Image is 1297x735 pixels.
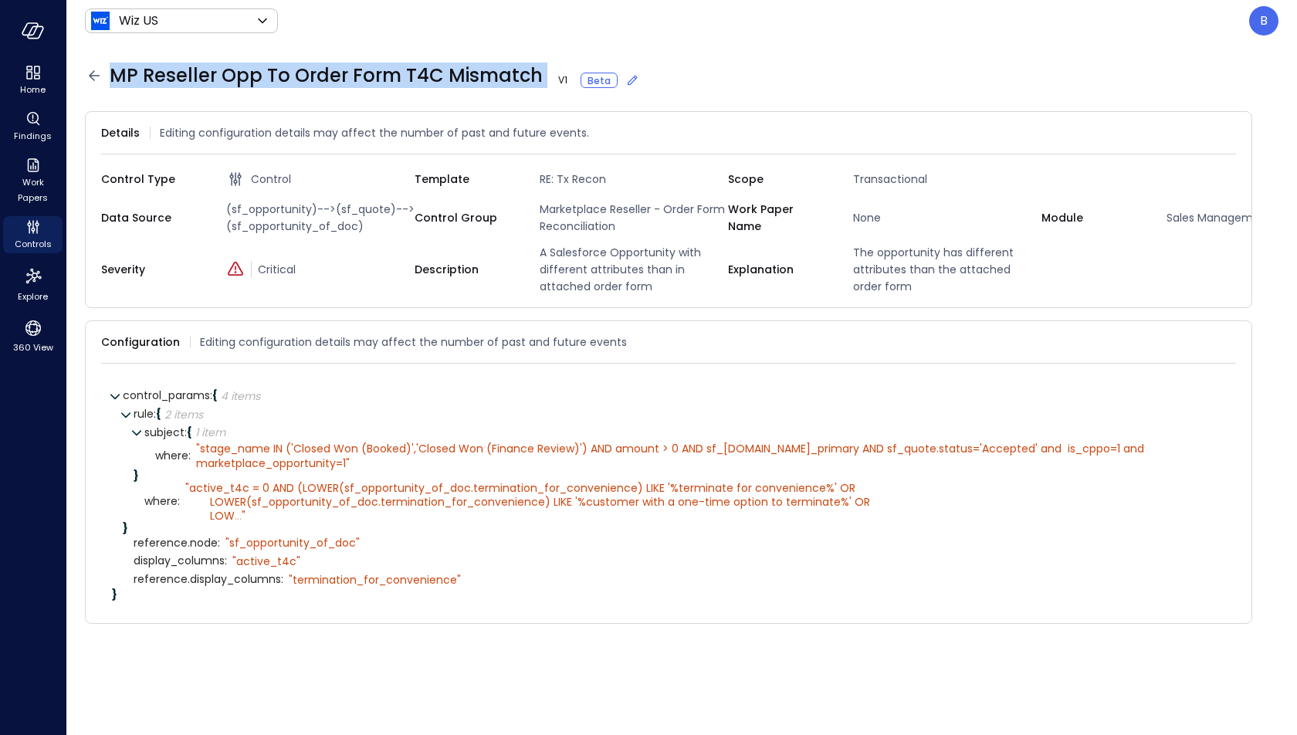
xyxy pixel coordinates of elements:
[3,262,63,306] div: Explore
[221,391,260,401] div: 4 items
[225,553,227,568] span: :
[101,209,201,226] span: Data Source
[728,201,828,235] span: Work Paper Name
[134,555,227,567] span: display_columns
[123,523,1225,533] div: }
[134,470,1225,481] div: }
[588,73,611,87] span: Beta
[533,244,728,295] span: A Salesforce Opportunity with different attributes than in attached order form
[728,261,828,278] span: Explanation
[9,174,56,205] span: Work Papers
[552,73,574,88] span: V 1
[3,62,63,99] div: Home
[101,334,180,351] span: Configuration
[1260,12,1268,30] p: B
[415,261,515,278] span: Description
[3,315,63,357] div: 360 View
[1041,209,1142,226] span: Module
[123,388,212,403] span: control_params
[281,571,283,587] span: :
[226,170,415,188] div: Control
[847,171,1041,188] span: Transactional
[200,334,627,351] span: Editing configuration details may affect the number of past and future events
[196,442,1206,469] div: " stage_name IN ('Closed Won (Booked)','Closed Won (Finance Review)') AND amount > 0 AND sf_[DOMA...
[220,201,415,235] span: (sf_opportunity)-->(sf_quote)-->(sf_opportunity_of_doc)
[3,216,63,253] div: Controls
[188,448,191,463] span: :
[101,171,201,188] span: Control Type
[218,535,220,550] span: :
[728,171,828,188] span: Scope
[101,124,140,141] span: Details
[20,82,46,97] span: Home
[195,427,225,438] div: 1 item
[15,236,52,252] span: Controls
[3,108,63,145] div: Findings
[847,244,1041,295] span: The opportunity has different attributes than the attached order form
[134,537,220,549] span: reference.node
[13,340,53,355] span: 360 View
[112,589,1225,600] div: }
[185,481,870,523] div: " "
[91,12,110,30] img: Icon
[1249,6,1278,36] div: Boaz
[134,406,156,422] span: rule
[185,480,870,523] span: active_t4c = 0 AND (LOWER(sf_opportunity_of_doc.termination_for_convenience) LIKE '%terminate for...
[155,450,191,462] span: where
[14,128,52,144] span: Findings
[226,261,415,278] div: Critical
[119,12,158,30] p: Wiz US
[847,209,1041,226] span: None
[144,425,187,440] span: subject
[235,508,242,523] span: ...
[160,124,589,141] span: Editing configuration details may affect the number of past and future events.
[212,388,218,403] span: {
[210,388,212,403] span: :
[187,425,192,440] span: {
[154,406,156,422] span: :
[101,261,201,278] span: Severity
[225,536,360,550] div: " sf_opportunity_of_doc"
[110,63,640,88] span: MP Reseller Opp To Order Form T4C Mismatch
[232,554,300,568] div: " active_t4c"
[144,496,180,507] span: where
[415,209,515,226] span: Control Group
[18,289,48,304] span: Explore
[533,201,728,235] span: Marketplace Reseller - Order Form Reconciliation
[134,574,283,585] span: reference.display_columns
[185,425,187,440] span: :
[156,406,161,422] span: {
[164,409,203,420] div: 2 items
[3,154,63,207] div: Work Papers
[289,573,461,587] div: " termination_for_convenience"
[178,493,180,509] span: :
[533,171,728,188] span: RE: Tx Recon
[415,171,515,188] span: Template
